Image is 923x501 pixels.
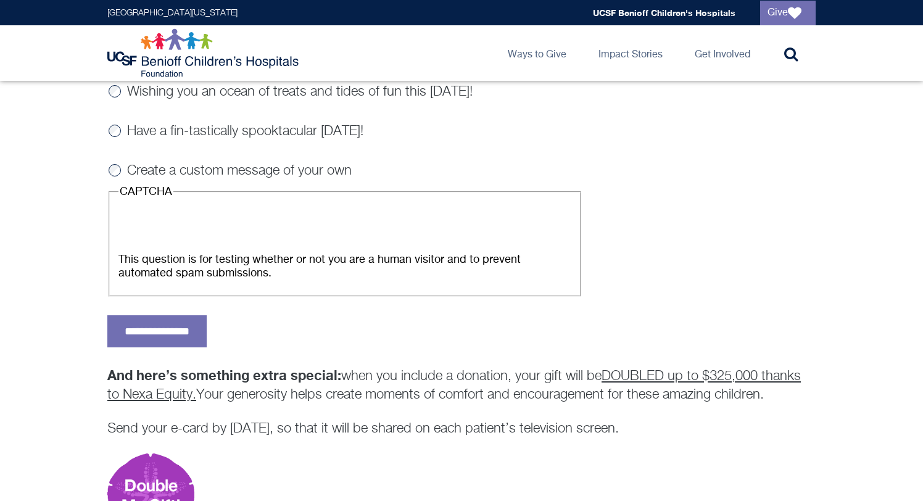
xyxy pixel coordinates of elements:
a: [GEOGRAPHIC_DATA][US_STATE] [107,9,238,17]
a: Ways to Give [498,25,576,81]
label: Have a fin-tastically spooktacular [DATE]! [127,125,363,138]
div: This question is for testing whether or not you are a human visitor and to prevent automated spam... [118,253,572,280]
a: Impact Stories [589,25,673,81]
a: UCSF Benioff Children's Hospitals [593,7,735,18]
a: Get Involved [685,25,760,81]
p: Send your e-card by [DATE], so that it will be shared on each patient’s television screen. [107,420,816,438]
strong: And here’s something extra special: [107,367,341,383]
iframe: Widget containing checkbox for hCaptcha security challenge [118,202,305,249]
p: when you include a donation, your gift will be Your generosity helps create moments of comfort an... [107,366,816,404]
label: Create a custom message of your own [127,164,352,178]
label: Wishing you an ocean of treats and tides of fun this [DATE]! [127,85,473,99]
img: Logo for UCSF Benioff Children's Hospitals Foundation [107,28,302,78]
legend: CAPTCHA [118,185,173,199]
a: Give [760,1,816,25]
u: DOUBLED up to $325,000 thanks to Nexa Equity. [107,370,801,402]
